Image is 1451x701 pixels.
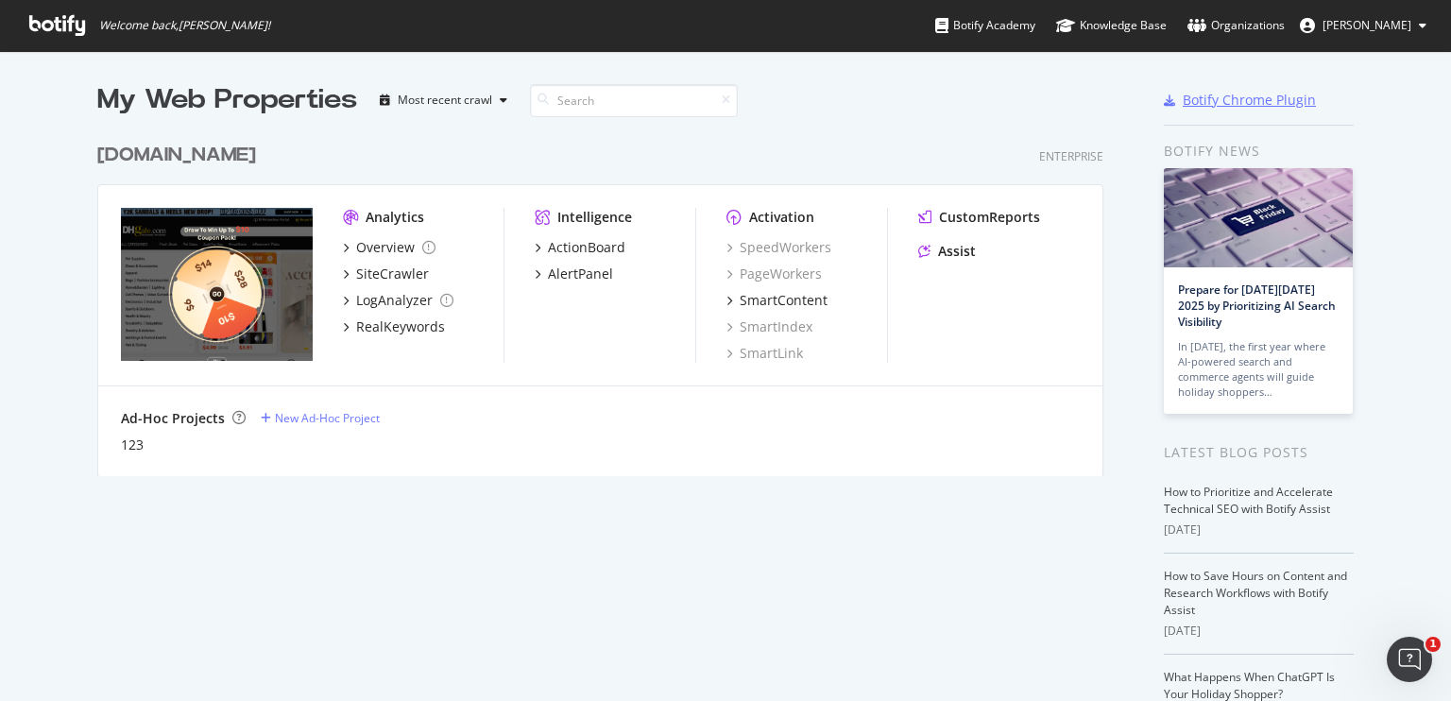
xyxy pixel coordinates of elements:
div: In [DATE], the first year where AI-powered search and commerce agents will guide holiday shoppers… [1178,339,1339,400]
div: AlertPanel [548,265,613,283]
a: SmartIndex [726,317,812,336]
div: Most recent crawl [398,94,492,106]
span: Hazel Wang [1323,17,1411,33]
a: SmartLink [726,344,803,363]
div: [DATE] [1164,623,1354,640]
a: Assist [918,242,976,261]
div: [DATE] [1164,521,1354,539]
div: Botify Academy [935,16,1035,35]
div: Ad-Hoc Projects [121,409,225,428]
span: 1 [1425,637,1441,652]
div: ActionBoard [548,238,625,257]
a: Overview [343,238,435,257]
div: Analytics [366,208,424,227]
button: Most recent crawl [372,85,515,115]
div: New Ad-Hoc Project [275,410,380,426]
div: SiteCrawler [356,265,429,283]
a: How to Prioritize and Accelerate Technical SEO with Botify Assist [1164,484,1333,517]
a: Prepare for [DATE][DATE] 2025 by Prioritizing AI Search Visibility [1178,282,1336,330]
div: Latest Blog Posts [1164,442,1354,463]
a: How to Save Hours on Content and Research Workflows with Botify Assist [1164,568,1347,618]
a: SiteCrawler [343,265,429,283]
a: ActionBoard [535,238,625,257]
img: dhgate.com [121,208,313,361]
div: grid [97,119,1118,476]
div: RealKeywords [356,317,445,336]
div: Overview [356,238,415,257]
a: RealKeywords [343,317,445,336]
div: [DOMAIN_NAME] [97,142,256,169]
a: Botify Chrome Plugin [1164,91,1316,110]
div: Enterprise [1039,148,1103,164]
div: Intelligence [557,208,632,227]
a: New Ad-Hoc Project [261,410,380,426]
div: Organizations [1187,16,1285,35]
img: Prepare for Black Friday 2025 by Prioritizing AI Search Visibility [1164,168,1353,267]
a: 123 [121,436,144,454]
div: Assist [938,242,976,261]
div: My Web Properties [97,81,357,119]
div: CustomReports [939,208,1040,227]
a: SpeedWorkers [726,238,831,257]
span: Welcome back, [PERSON_NAME] ! [99,18,270,33]
div: Botify Chrome Plugin [1183,91,1316,110]
div: Knowledge Base [1056,16,1167,35]
a: PageWorkers [726,265,822,283]
a: CustomReports [918,208,1040,227]
iframe: Intercom live chat [1387,637,1432,682]
button: [PERSON_NAME] [1285,10,1442,41]
a: SmartContent [726,291,828,310]
a: AlertPanel [535,265,613,283]
div: SmartContent [740,291,828,310]
a: LogAnalyzer [343,291,453,310]
div: Activation [749,208,814,227]
a: [DOMAIN_NAME] [97,142,264,169]
div: LogAnalyzer [356,291,433,310]
div: Botify news [1164,141,1354,162]
input: Search [530,84,738,117]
